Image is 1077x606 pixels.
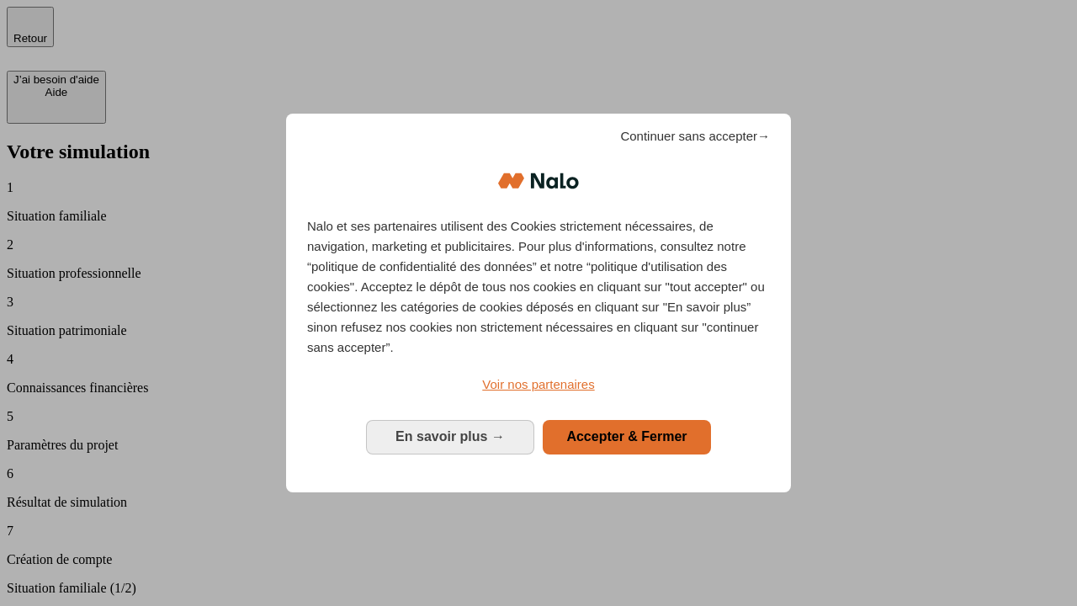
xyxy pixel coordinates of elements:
div: Bienvenue chez Nalo Gestion du consentement [286,114,791,492]
span: En savoir plus → [395,429,505,444]
img: Logo [498,156,579,206]
button: En savoir plus: Configurer vos consentements [366,420,534,454]
p: Nalo et ses partenaires utilisent des Cookies strictement nécessaires, de navigation, marketing e... [307,216,770,358]
a: Voir nos partenaires [307,375,770,395]
span: Accepter & Fermer [566,429,687,444]
span: Voir nos partenaires [482,377,594,391]
span: Continuer sans accepter→ [620,126,770,146]
button: Accepter & Fermer: Accepter notre traitement des données et fermer [543,420,711,454]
